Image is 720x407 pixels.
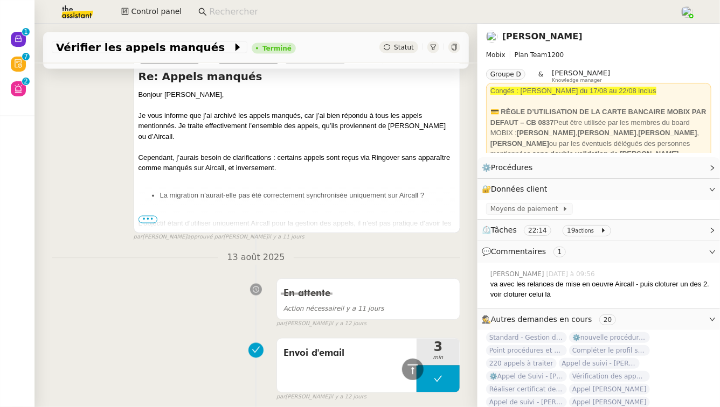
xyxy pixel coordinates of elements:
span: Vérifier les appels manqués [56,42,232,53]
strong: [PERSON_NAME] [639,129,697,137]
nz-badge-sup: 2 [22,78,30,85]
div: ⏲️Tâches 22:14 19actions [477,220,720,241]
strong: sans double validation de [PERSON_NAME] [532,150,679,158]
span: 3 [417,341,460,354]
span: Action nécessaire [283,305,341,313]
span: Tâches [491,226,517,234]
span: [DATE] à 09:56 [546,269,597,279]
span: Congés : [PERSON_NAME] du 17/08 au 22/08 inclus [490,87,656,95]
span: Knowledge manager [552,78,602,83]
span: Procédures [491,163,533,172]
span: Envoi d'email [283,346,410,362]
span: par [134,233,143,242]
span: & [538,69,543,83]
span: min [417,354,460,363]
small: [PERSON_NAME] [PERSON_NAME] [134,233,304,242]
p: 1 [24,28,28,38]
span: ••• [139,216,158,223]
nz-tag: 1 [553,247,566,257]
div: 🔐Données client [477,179,720,200]
span: ⏲️ [482,226,615,234]
img: users%2FW4OQjB9BRtYK2an7yusO0WsYLsD3%2Favatar%2F28027066-518b-424c-8476-65f2e549ac29 [486,31,498,43]
div: 🕵️Autres demandes en cours 20 [477,309,720,330]
p: 7 [24,53,28,62]
span: ⚙️nouvelle procédure d'onboarding [569,332,650,343]
span: 🔐 [482,183,552,195]
span: il y a 12 jours [330,393,367,402]
a: [PERSON_NAME] [502,31,583,41]
strong: 💳 RÈGLE D’UTILISATION DE LA CARTE BANCAIRE MOBIX PAR DEFAUT – CB 0837 [490,108,707,127]
span: Mobix [486,51,506,59]
span: Commentaires [491,247,546,256]
nz-badge-sup: 1 [22,28,30,36]
img: users%2FPPrFYTsEAUgQy5cK5MCpqKbOX8K2%2Favatar%2FCapture%20d%E2%80%99e%CC%81cran%202023-06-05%20a%... [681,6,693,18]
span: Standard - Gestion des appels entrants - août 2025 [486,332,567,343]
div: Je vous informe que j’ai archivé les appels manqués, car j’ai bien répondu à tous les appels ment... [139,110,455,142]
span: il y a 11 jours [268,233,304,242]
p: 2 [24,78,28,87]
div: Bonjour [PERSON_NAME], [139,89,455,100]
span: Autres demandes en cours [491,315,592,324]
strong: [PERSON_NAME] [517,129,576,137]
li: La migration n’aurait-elle pas été correctement synchronisée uniquement sur Aircall ? [160,191,455,201]
span: Vérification des appels sortants - août 2025 [569,371,650,382]
span: Plan Team [515,51,548,59]
span: Réaliser certificat de formation ACD [486,384,567,395]
span: [PERSON_NAME] [490,269,546,279]
span: par [276,393,286,402]
div: Terminé [262,45,292,52]
div: 💬Commentaires 1 [477,241,720,262]
span: Moyens de paiement [490,203,562,214]
span: Point procédures et FAQ [486,345,567,356]
nz-badge-sup: 7 [22,53,30,60]
span: 1200 [548,51,564,59]
span: Statut [394,44,414,51]
span: par [276,320,286,329]
div: va avec les relances de mise en oeuvre Aircall - puis cloturer un des 2. voir cloturer celui là [490,279,711,300]
span: Données client [491,185,548,193]
small: [PERSON_NAME] [276,393,366,402]
span: ⚙️Appel de Suivi - [PERSON_NAME] - UCPA VITAM [486,371,567,382]
nz-tag: 20 [599,314,616,325]
small: actions [576,228,594,234]
span: Compléter le profil sur [DOMAIN_NAME] [569,345,650,356]
span: Appel de suivi - [PERSON_NAME] [559,358,640,369]
small: [PERSON_NAME] [276,320,366,329]
span: 19 [567,227,575,234]
div: Peut être utilisée par les membres du board MOBIX : , , , ou par les éventuels délégués des perso... [490,107,707,159]
div: L’objectif étant d’utiliser uniquement Aircall pour la gestion des appels, il n’est pas pratique ... [139,219,455,240]
span: 13 août 2025 [218,250,293,265]
nz-tag: Groupe D [486,69,525,80]
strong: [PERSON_NAME] [578,129,636,137]
span: ⚙️ [482,162,538,174]
span: [PERSON_NAME] [552,69,610,77]
button: Control panel [115,4,188,19]
div: Cependant, j’aurais besoin de clarifications : certains appels sont reçus via Ringover sans appar... [139,152,455,173]
span: En attente [283,289,330,299]
span: il y a 12 jours [330,320,367,329]
span: 🕵️ [482,315,620,324]
input: Rechercher [209,5,669,19]
span: 220 appels à traiter [486,358,557,369]
div: ⚙️Procédures [477,157,720,178]
nz-tag: 22:14 [524,225,551,236]
span: Control panel [131,5,182,18]
strong: [PERSON_NAME] [490,139,549,148]
h4: Re: Appels manqués [139,69,455,84]
app-user-label: Knowledge manager [552,69,610,83]
span: il y a 11 jours [283,305,384,313]
span: approuvé par [187,233,223,242]
span: Appel [PERSON_NAME] [569,384,650,395]
span: 💬 [482,247,570,256]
